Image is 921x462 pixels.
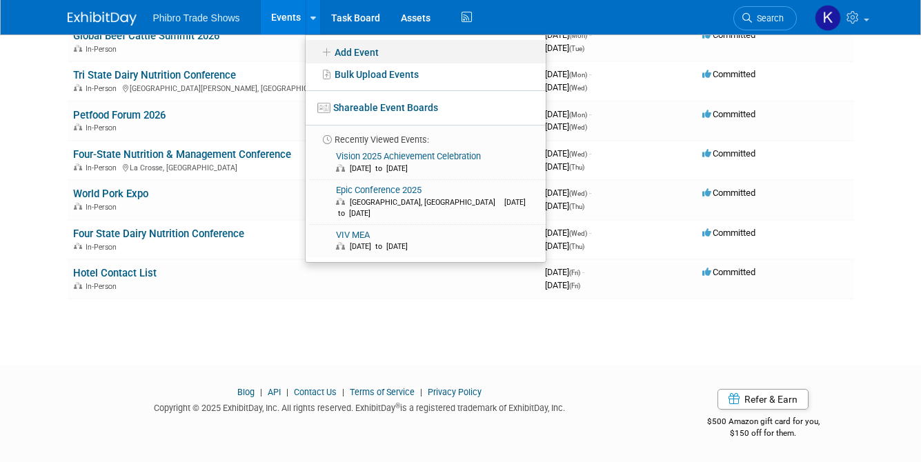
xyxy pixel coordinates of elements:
a: Petfood Forum 2026 [73,109,166,121]
span: [DATE] [545,109,591,119]
span: (Thu) [569,203,584,210]
sup: ® [395,402,400,410]
span: In-Person [86,123,121,132]
div: Copyright © 2025 ExhibitDay, Inc. All rights reserved. ExhibitDay is a registered trademark of Ex... [68,399,653,414]
span: (Wed) [569,190,587,197]
span: - [589,109,591,119]
a: Global Beef Cattle Summit 2026 [73,30,219,42]
a: VIV MEA [DATE] to [DATE] [310,225,540,258]
a: Privacy Policy [428,387,482,397]
span: (Mon) [569,71,587,79]
img: seventboard-3.png [317,103,330,113]
span: Committed [702,267,755,277]
a: API [268,387,281,397]
a: Hotel Contact List [73,267,157,279]
span: - [589,69,591,79]
span: [DATE] to [DATE] [350,242,415,251]
li: Recently Viewed Events: [306,125,546,146]
a: Search [733,6,797,30]
span: (Mon) [569,32,587,39]
span: [DATE] [545,201,584,211]
img: In-Person Event [74,163,82,170]
a: Blog [237,387,255,397]
span: [DATE] [545,241,584,251]
img: ExhibitDay [68,12,137,26]
span: Committed [702,109,755,119]
span: [DATE] to [DATE] [336,198,526,218]
span: Committed [702,69,755,79]
a: Tri State Dairy Nutrition Conference [73,69,236,81]
a: Four-State Nutrition & Management Conference [73,148,291,161]
a: Terms of Service [350,387,415,397]
a: Add Event [306,40,546,63]
span: Committed [702,30,755,40]
span: In-Person [86,163,121,172]
div: La Crosse, [GEOGRAPHIC_DATA] [73,161,534,172]
span: (Wed) [569,150,587,158]
img: In-Person Event [74,45,82,52]
a: World Pork Expo [73,188,148,200]
span: [DATE] [545,228,591,238]
div: $150 off for them. [673,428,854,439]
span: [DATE] [545,121,587,132]
a: Contact Us [294,387,337,397]
span: (Thu) [569,243,584,250]
span: (Mon) [569,111,587,119]
a: Vision 2025 Achievement Celebration [DATE] to [DATE] [310,146,540,179]
span: [DATE] [545,30,591,40]
span: [DATE] [545,69,591,79]
span: - [589,228,591,238]
span: In-Person [86,45,121,54]
span: [DATE] [545,188,591,198]
span: Phibro Trade Shows [153,12,240,23]
span: | [339,387,348,397]
img: In-Person Event [74,243,82,250]
span: [DATE] to [DATE] [350,164,415,173]
span: Search [752,13,784,23]
span: (Wed) [569,84,587,92]
span: (Tue) [569,45,584,52]
a: Refer & Earn [717,389,809,410]
span: | [417,387,426,397]
img: Karol Ehmen [815,5,841,31]
span: Committed [702,148,755,159]
span: [DATE] [545,280,580,290]
span: In-Person [86,84,121,93]
img: In-Person Event [74,282,82,289]
div: [GEOGRAPHIC_DATA][PERSON_NAME], [GEOGRAPHIC_DATA] [73,82,534,93]
span: - [589,188,591,198]
span: [DATE] [545,267,584,277]
span: In-Person [86,203,121,212]
a: Epic Conference 2025 [GEOGRAPHIC_DATA], [GEOGRAPHIC_DATA] [DATE] to [DATE] [310,180,540,224]
span: (Thu) [569,163,584,171]
span: [DATE] [545,161,584,172]
a: Bulk Upload Events [306,63,546,86]
span: (Fri) [569,269,580,277]
span: (Wed) [569,123,587,131]
span: [DATE] [545,82,587,92]
span: [DATE] [545,148,591,159]
img: In-Person Event [74,203,82,210]
span: [DATE] [545,43,584,53]
span: - [589,30,591,40]
span: - [582,267,584,277]
a: Four State Dairy Nutrition Conference [73,228,244,240]
img: In-Person Event [74,84,82,91]
span: (Fri) [569,282,580,290]
span: | [283,387,292,397]
img: In-Person Event [74,123,82,130]
span: | [257,387,266,397]
span: In-Person [86,243,121,252]
span: - [589,148,591,159]
span: Committed [702,228,755,238]
a: Shareable Event Boards [306,95,546,120]
span: [GEOGRAPHIC_DATA], [GEOGRAPHIC_DATA] [350,198,502,207]
span: In-Person [86,282,121,291]
div: $500 Amazon gift card for you, [673,407,854,439]
span: Committed [702,188,755,198]
span: (Wed) [569,230,587,237]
